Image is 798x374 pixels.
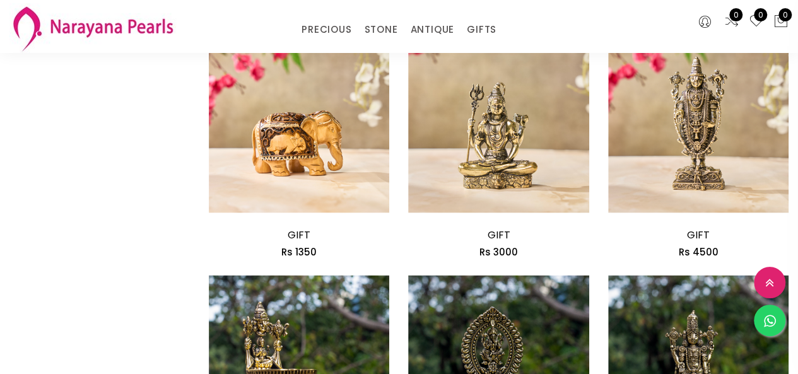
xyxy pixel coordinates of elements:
[488,227,510,242] a: GIFT
[364,20,397,39] a: STONE
[749,14,764,30] a: 0
[302,20,351,39] a: PRECIOUS
[410,20,454,39] a: ANTIQUE
[773,14,789,30] button: 0
[288,227,310,242] a: GIFT
[687,227,710,242] a: GIFT
[778,8,792,21] span: 0
[479,245,518,258] span: Rs 3000
[729,8,742,21] span: 0
[281,245,317,258] span: Rs 1350
[724,14,739,30] a: 0
[467,20,496,39] a: GIFTS
[678,245,718,258] span: Rs 4500
[754,8,767,21] span: 0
